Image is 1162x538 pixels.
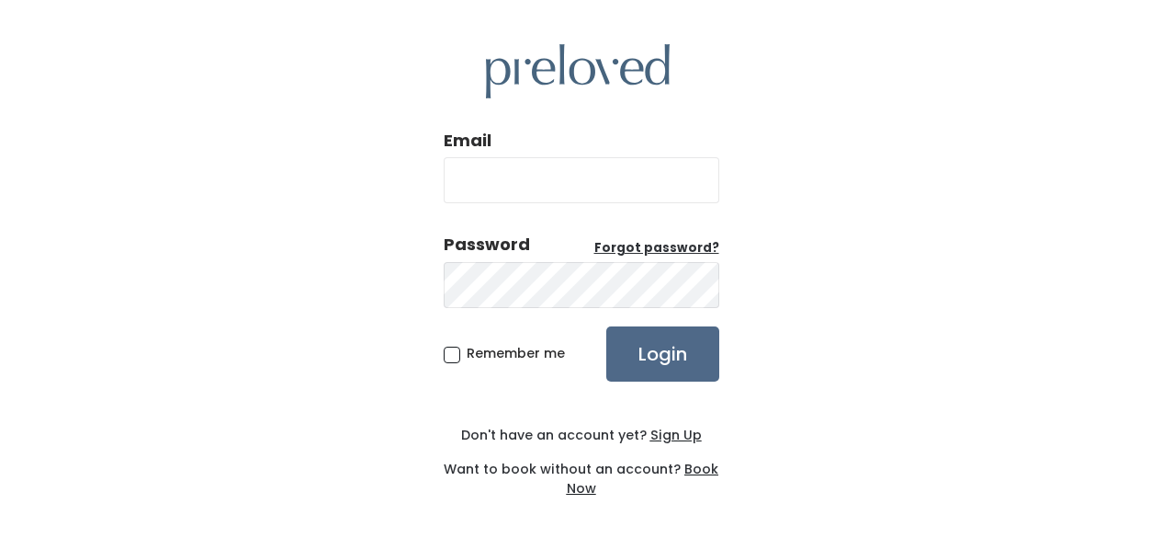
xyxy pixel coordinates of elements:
a: Forgot password? [594,239,719,258]
div: Password [444,233,530,257]
a: Sign Up [647,426,702,444]
div: Don't have an account yet? [444,426,719,445]
u: Forgot password? [594,239,719,257]
a: Book Now [567,460,719,498]
label: Email [444,129,491,153]
u: Sign Up [650,426,702,444]
img: preloved logo [486,44,670,98]
div: Want to book without an account? [444,445,719,498]
input: Login [606,326,719,382]
span: Remember me [467,344,565,362]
